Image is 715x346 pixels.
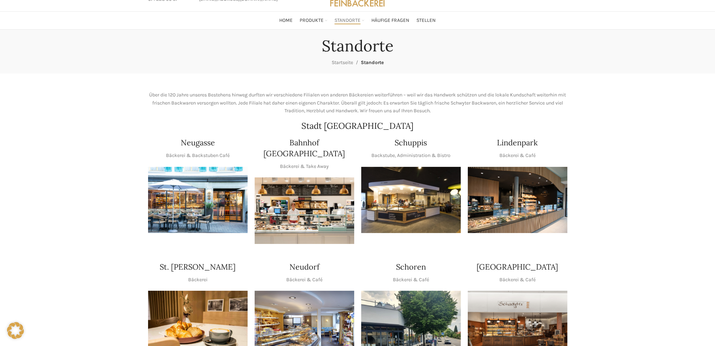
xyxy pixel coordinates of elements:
[499,276,536,284] p: Bäckerei & Café
[286,276,323,284] p: Bäckerei & Café
[160,262,236,272] h4: St. [PERSON_NAME]
[322,37,394,55] h1: Standorte
[255,177,354,244] img: Bahnhof St. Gallen
[300,17,324,24] span: Produkte
[289,262,319,272] h4: Neudorf
[361,167,461,233] img: 150130-Schwyter-013
[416,13,436,27] a: Stellen
[280,163,329,170] p: Bäckerei & Take Away
[166,152,230,159] p: Bäckerei & Backstuben Café
[148,167,248,233] img: Neugasse
[371,17,409,24] span: Häufige Fragen
[279,17,293,24] span: Home
[361,167,461,233] div: 1 / 1
[371,152,451,159] p: Backstube, Administration & Bistro
[255,177,354,244] div: 1 / 1
[188,276,208,284] p: Bäckerei
[477,262,558,272] h4: [GEOGRAPHIC_DATA]
[499,152,536,159] p: Bäckerei & Café
[416,17,436,24] span: Stellen
[334,17,360,24] span: Standorte
[145,13,571,27] div: Main navigation
[148,167,248,233] div: 1 / 1
[255,137,354,159] h4: Bahnhof [GEOGRAPHIC_DATA]
[395,137,427,148] h4: Schuppis
[332,59,353,65] a: Startseite
[334,13,364,27] a: Standorte
[393,276,429,284] p: Bäckerei & Café
[361,59,384,65] span: Standorte
[181,137,215,148] h4: Neugasse
[300,13,327,27] a: Produkte
[468,167,567,233] div: 1 / 1
[148,91,567,115] p: Über die 120 Jahre unseres Bestehens hinweg durften wir verschiedene Filialen von anderen Bäckere...
[468,167,567,233] img: 017-e1571925257345
[371,13,409,27] a: Häufige Fragen
[279,13,293,27] a: Home
[148,122,567,130] h2: Stadt [GEOGRAPHIC_DATA]
[497,137,538,148] h4: Lindenpark
[396,262,426,272] h4: Schoren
